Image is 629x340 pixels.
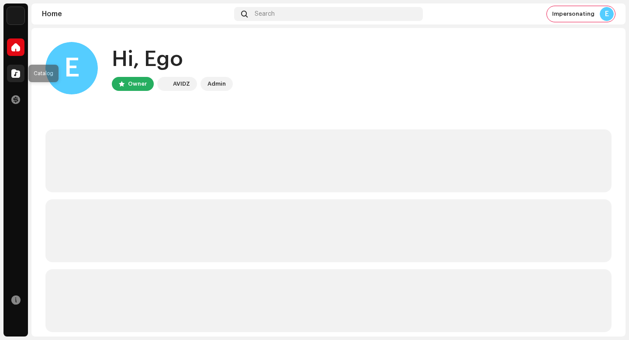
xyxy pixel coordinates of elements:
div: Owner [128,79,147,89]
div: E [600,7,614,21]
span: Search [255,10,275,17]
div: AVIDZ [173,79,190,89]
div: Admin [207,79,226,89]
div: Home [42,10,231,17]
div: Hi, Ego [112,45,233,73]
img: 10d72f0b-d06a-424f-aeaa-9c9f537e57b6 [7,7,24,24]
div: E [45,42,98,94]
span: Impersonating [552,10,594,17]
img: 10d72f0b-d06a-424f-aeaa-9c9f537e57b6 [159,79,169,89]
